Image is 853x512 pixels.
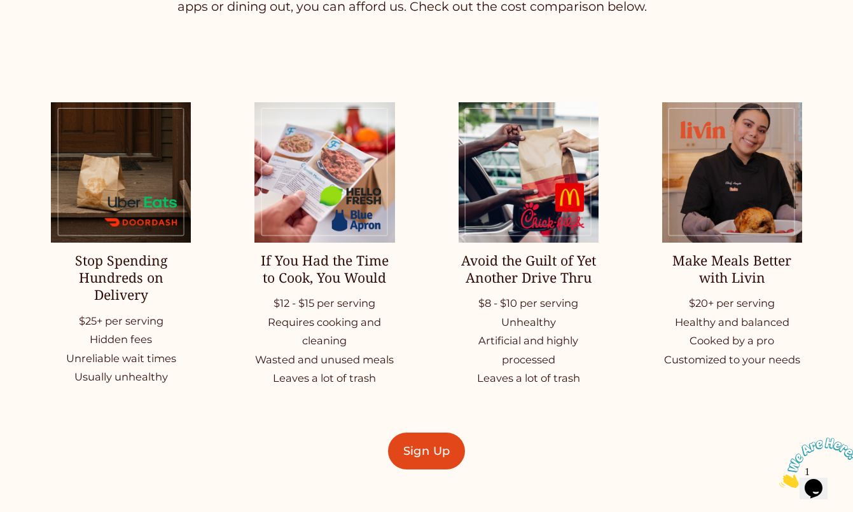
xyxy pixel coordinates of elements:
img: Chat attention grabber [5,5,84,55]
h2: If You Had the Time to Cook, You Would [254,252,394,286]
p: $25+ per serving Hidden fees Unreliable wait times Usually unhealthy [51,312,191,387]
p: $8 - $10 per serving Unhealthy Artificial and highly processed Leaves a lot of trash [459,294,599,388]
h2: Stop Spending Hundreds on Delivery [51,252,191,304]
a: Sign Up [388,433,464,469]
span: 1 [5,5,10,16]
p: $12 - $15 per serving Requires cooking and cleaning Wasted and unused meals Leaves a lot of trash [254,294,394,388]
h2: Avoid the Guilt of Yet Another Drive Thru [459,252,599,286]
p: $20+ per serving Healthy and balanced Cooked by a pro Customized to your needs [662,294,802,369]
h2: Make Meals Better with Livin [662,252,802,286]
iframe: chat widget [774,433,853,493]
